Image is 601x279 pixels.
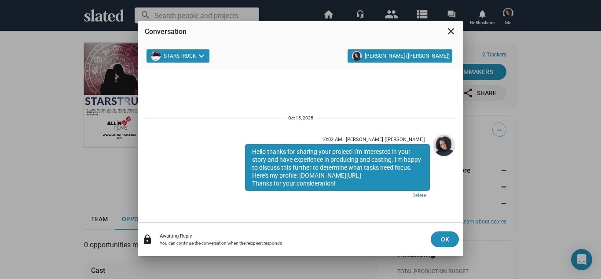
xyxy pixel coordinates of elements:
[160,233,424,239] div: Awaiting Reply
[352,51,362,61] img: Lania Stewart (Lania Kayell)
[196,51,207,61] mat-icon: keyboard_arrow_down
[245,191,430,202] a: Delete
[446,26,456,37] mat-icon: close
[164,51,196,61] span: STARSTRUCK
[346,137,425,142] span: [PERSON_NAME] ([PERSON_NAME])
[322,137,342,142] span: 10:02 AM
[438,231,452,247] span: OK
[433,135,454,156] img: Lania Stewart (Lania Kayell)
[160,241,424,246] div: You can continue the conversation when the recipient responds
[151,51,161,61] img: STARSTRUCK
[431,231,459,247] button: OK
[365,51,450,61] span: [PERSON_NAME] ([PERSON_NAME])
[142,234,153,245] mat-icon: lock
[432,133,456,204] a: Lania Stewart (Lania Kayell)
[245,144,430,191] div: Hello thanks for sharing your project! I'm interested in your story and have experience in produc...
[145,27,187,36] span: Conversation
